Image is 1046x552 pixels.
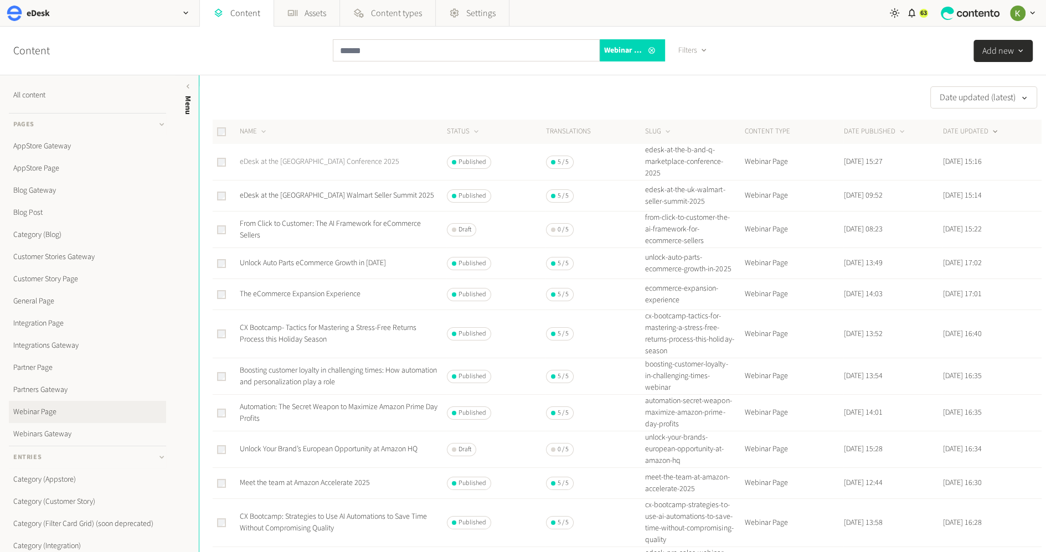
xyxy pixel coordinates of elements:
a: Integrations Gateway [9,334,166,357]
span: 5 / 5 [558,478,569,488]
a: Category (Blog) [9,224,166,246]
td: Webinar Page [744,499,843,547]
span: Settings [466,7,496,20]
span: Draft [458,445,471,455]
span: 5 / 5 [558,408,569,418]
time: [DATE] 16:35 [943,370,982,381]
td: automation-secret-weapon-maximize-amazon-prime-day-profits [645,395,744,431]
span: Published [458,372,486,381]
td: Webinar Page [744,211,843,248]
a: Unlock Auto Parts eCommerce Growth in [DATE] [240,257,386,269]
a: Meet the team at Amazon Accelerate 2025 [240,477,370,488]
button: SLUG [645,126,672,137]
span: Published [458,191,486,201]
td: edesk-at-the-b-and-q-marketplace-conference-2025 [645,144,744,180]
a: Boosting customer loyalty in challenging times: How automation and personalization play a role [240,365,437,388]
a: General Page [9,290,166,312]
a: CX Bootcamp: Strategies to Use AI Automations to Save Time Without Compromising Quality [240,511,427,534]
time: [DATE] 16:30 [943,477,982,488]
a: The eCommerce Expansion Experience [240,288,360,300]
span: Menu [182,96,194,115]
button: DATE UPDATED [943,126,999,137]
td: Webinar Page [744,279,843,310]
span: Filters [678,45,697,56]
th: CONTENT TYPE [744,120,843,144]
button: Date updated (latest) [930,86,1037,109]
time: [DATE] 15:16 [943,156,982,167]
a: Category (Appstore) [9,468,166,491]
span: Published [458,518,486,528]
span: 5 / 5 [558,157,569,167]
a: Customer Story Page [9,268,166,290]
td: Webinar Page [744,180,843,211]
span: 63 [920,8,927,18]
a: eDesk at the [GEOGRAPHIC_DATA] Walmart Seller Summit 2025 [240,190,434,201]
span: Published [458,157,486,167]
time: [DATE] 13:52 [844,328,883,339]
a: All content [9,84,166,106]
td: Webinar Page [744,395,843,431]
time: [DATE] 08:23 [844,224,883,235]
span: Content types [371,7,422,20]
a: Category (Customer Story) [9,491,166,513]
button: DATE PUBLISHED [844,126,906,137]
td: cx-bootcamp-tactics-for-mastering-a-stress-free-returns-process-this-holiday-season [645,310,744,358]
time: [DATE] 16:34 [943,443,982,455]
a: AppStore Page [9,157,166,179]
time: [DATE] 14:03 [844,288,883,300]
time: [DATE] 09:52 [844,190,883,201]
a: AppStore Gateway [9,135,166,157]
a: Integration Page [9,312,166,334]
td: cx-bootcamp-strategies-to-use-ai-automations-to-save-time-without-compromising-quality [645,499,744,547]
button: Filters [669,39,717,61]
h2: Content [13,43,75,59]
time: [DATE] 17:02 [943,257,982,269]
td: Webinar Page [744,144,843,180]
h2: eDesk [27,7,50,20]
time: [DATE] 15:14 [943,190,982,201]
span: 5 / 5 [558,518,569,528]
span: 5 / 5 [558,290,569,300]
time: [DATE] 16:35 [943,407,982,418]
span: 0 / 5 [558,445,569,455]
span: 5 / 5 [558,259,569,269]
td: Webinar Page [744,468,843,499]
time: [DATE] 16:28 [943,517,982,528]
td: from-click-to-customer-the-ai-framework-for-ecommerce-sellers [645,211,744,248]
a: eDesk at the [GEOGRAPHIC_DATA] Conference 2025 [240,156,399,167]
span: Published [458,478,486,488]
td: ecommerce-expansion-experience [645,279,744,310]
a: Webinars Gateway [9,423,166,445]
time: [DATE] 15:27 [844,156,883,167]
time: [DATE] 16:40 [943,328,982,339]
time: [DATE] 13:49 [844,257,883,269]
span: Entries [13,452,42,462]
span: Draft [458,225,471,235]
a: Customer Stories Gateway [9,246,166,268]
time: [DATE] 15:22 [943,224,982,235]
a: From Click to Customer: The AI Framework for eCommerce Sellers [240,218,421,241]
span: Published [458,408,486,418]
a: Blog Post [9,202,166,224]
span: 0 / 5 [558,225,569,235]
time: [DATE] 13:58 [844,517,883,528]
span: Published [458,329,486,339]
time: [DATE] 12:44 [844,477,883,488]
td: Webinar Page [744,431,843,468]
td: edesk-at-the-uk-walmart-seller-summit-2025 [645,180,744,211]
a: Partners Gateway [9,379,166,401]
img: Keelin Terry [1010,6,1026,21]
a: CX Bootcamp- Tactics for Mastering a Stress-Free Returns Process this Holiday Season [240,322,416,345]
td: Webinar Page [744,310,843,358]
a: Category (Filter Card Grid) (soon deprecated) [9,513,166,535]
td: Webinar Page [744,358,843,395]
span: 5 / 5 [558,329,569,339]
button: STATUS [447,126,481,137]
span: 5 / 5 [558,372,569,381]
span: Published [458,259,486,269]
td: unlock-auto-parts-ecommerce-growth-in-2025 [645,248,744,279]
button: NAME [240,126,268,137]
time: [DATE] 13:54 [844,370,883,381]
span: Webinar Page [604,45,643,56]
